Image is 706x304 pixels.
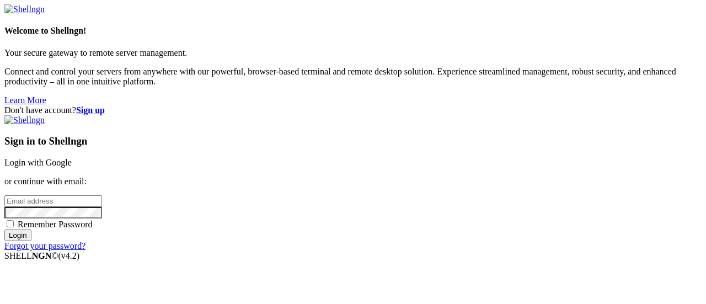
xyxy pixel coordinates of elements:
div: Don't have account? [4,105,702,115]
h3: Sign in to Shellngn [4,135,702,147]
a: Login with Google [4,158,72,167]
input: Login [4,230,31,241]
img: Shellngn [4,4,45,14]
span: 4.2.0 [58,251,80,260]
img: Shellngn [4,115,45,125]
input: Remember Password [7,220,14,227]
p: Your secure gateway to remote server management. [4,48,702,58]
a: Forgot your password? [4,241,85,250]
span: Remember Password [18,220,93,229]
input: Email address [4,195,102,207]
p: or continue with email: [4,177,702,186]
p: Connect and control your servers from anywhere with our powerful, browser-based terminal and remo... [4,67,702,87]
b: NGN [32,251,52,260]
a: Sign up [76,105,105,115]
h4: Welcome to Shellngn! [4,26,702,36]
span: SHELL © [4,251,79,260]
a: Learn More [4,95,46,105]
